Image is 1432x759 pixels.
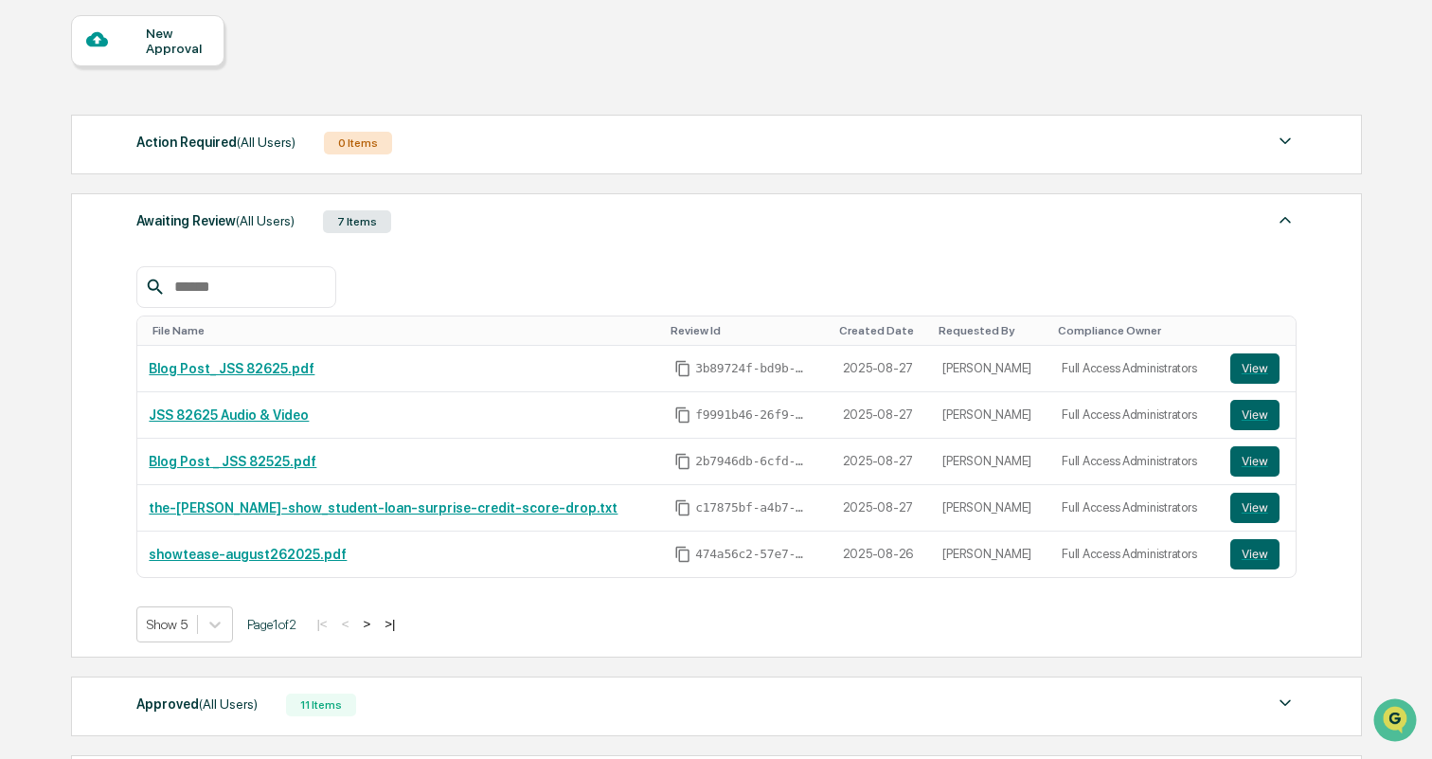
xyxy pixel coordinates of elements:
span: Preclearance [38,239,122,258]
td: [PERSON_NAME] [931,346,1050,392]
div: Approved [136,692,258,716]
td: Full Access Administrators [1050,439,1219,485]
button: < [336,616,355,632]
div: We're available if you need us! [64,164,240,179]
td: 2025-08-27 [832,439,932,485]
button: View [1230,353,1280,384]
span: 2b7946db-6cfd-4506-bc1a-6e1822eb2a58 [695,454,809,469]
button: View [1230,539,1280,569]
td: 2025-08-27 [832,392,932,439]
span: Copy Id [674,546,691,563]
a: 🔎Data Lookup [11,267,127,301]
a: Blog Post _ JSS 82525.pdf [149,454,316,469]
span: Page 1 of 2 [247,617,296,632]
span: Copy Id [674,360,691,377]
button: >| [379,616,401,632]
button: View [1230,446,1280,477]
button: > [357,616,376,632]
a: showtease-august262025.pdf [149,547,347,562]
a: Powered byPylon [134,320,229,335]
td: 2025-08-27 [832,485,932,532]
a: View [1230,539,1284,569]
td: [PERSON_NAME] [931,532,1050,577]
td: [PERSON_NAME] [931,439,1050,485]
td: 2025-08-26 [832,532,932,577]
span: Data Lookup [38,275,119,294]
div: 🗄️ [137,241,152,256]
button: Start new chat [322,151,345,173]
div: 11 Items [286,694,356,716]
span: (All Users) [199,696,258,712]
button: View [1230,493,1280,523]
div: Toggle SortBy [839,324,924,337]
button: |< [311,616,332,632]
div: Action Required [136,130,295,154]
td: Full Access Administrators [1050,485,1219,532]
span: Copy Id [674,499,691,516]
div: 7 Items [323,210,391,233]
div: Toggle SortBy [1058,324,1211,337]
td: 2025-08-27 [832,346,932,392]
span: (All Users) [236,213,295,228]
p: How can we help? [19,40,345,70]
button: View [1230,400,1280,430]
a: 🖐️Preclearance [11,231,130,265]
span: 474a56c2-57e7-4907-b0ae-56ba997a52ed [695,547,809,562]
div: Toggle SortBy [939,324,1043,337]
div: Toggle SortBy [1234,324,1288,337]
a: JSS 82625 Audio & Video [149,407,309,423]
a: Blog Post_ JSS 82625.pdf [149,361,314,376]
span: 3b89724f-bd9b-4c10-9c95-11eebf94cb5f [695,361,809,376]
span: Pylon [188,321,229,335]
a: View [1230,446,1284,477]
a: 🗄️Attestations [130,231,242,265]
div: 🖐️ [19,241,34,256]
div: Awaiting Review [136,208,295,233]
span: c17875bf-a4b7-44c7-a17c-49ec451c6e40 [695,500,809,515]
a: View [1230,353,1284,384]
td: [PERSON_NAME] [931,392,1050,439]
img: caret [1274,130,1297,153]
a: View [1230,493,1284,523]
td: [PERSON_NAME] [931,485,1050,532]
span: (All Users) [237,135,295,150]
td: Full Access Administrators [1050,392,1219,439]
span: Copy Id [674,453,691,470]
span: f9991b46-26f9-4408-9123-c4871407fa95 [695,407,809,423]
img: caret [1274,692,1297,714]
div: New Approval [146,26,209,56]
a: the-[PERSON_NAME]-show_student-loan-surprise-credit-score-drop.txt [149,500,618,515]
iframe: Open customer support [1371,696,1423,748]
span: Copy Id [674,407,691,424]
div: 0 Items [324,132,392,154]
img: caret [1274,208,1297,231]
td: Full Access Administrators [1050,532,1219,577]
img: 1746055101610-c473b297-6a78-478c-a979-82029cc54cd1 [19,145,53,179]
div: Toggle SortBy [671,324,823,337]
input: Clear [49,86,313,106]
a: View [1230,400,1284,430]
div: Start new chat [64,145,311,164]
div: 🔎 [19,277,34,292]
div: Toggle SortBy [152,324,655,337]
td: Full Access Administrators [1050,346,1219,392]
span: Attestations [156,239,235,258]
